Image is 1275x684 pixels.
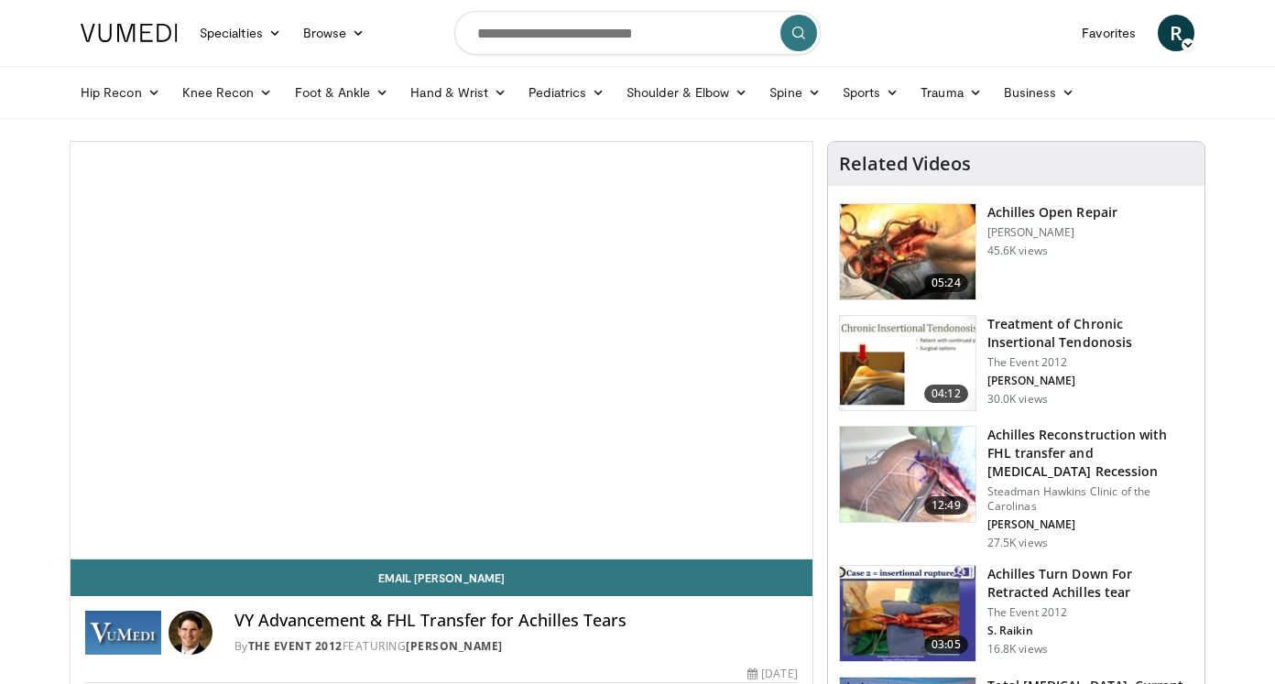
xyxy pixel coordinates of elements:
p: [PERSON_NAME] [987,374,1193,388]
p: [PERSON_NAME] [987,517,1193,532]
a: Favorites [1071,15,1147,51]
a: Hand & Wrist [399,74,518,111]
p: Steadman Hawkins Clinic of the Carolinas [987,484,1193,514]
h3: Achilles Turn Down For Retracted Achilles tear [987,565,1193,602]
input: Search topics, interventions [454,11,821,55]
h3: Achilles Open Repair [987,203,1117,222]
span: 12:49 [924,496,968,515]
a: 05:24 Achilles Open Repair [PERSON_NAME] 45.6K views [839,203,1193,300]
img: ASqSTwfBDudlPt2X4xMDoxOjA4MTsiGN.150x105_q85_crop-smart_upscale.jpg [840,427,975,522]
a: Sports [832,74,910,111]
img: Achilles_open_repai_100011708_1.jpg.150x105_q85_crop-smart_upscale.jpg [840,204,975,299]
p: 27.5K views [987,536,1048,550]
a: Trauma [910,74,993,111]
p: S. Raikin [987,624,1193,638]
h3: Achilles Reconstruction with FHL transfer and [MEDICAL_DATA] Recession [987,426,1193,481]
p: [PERSON_NAME] [987,225,1117,240]
p: The Event 2012 [987,605,1193,620]
a: Specialties [189,15,292,51]
div: [DATE] [747,666,797,682]
span: 04:12 [924,385,968,403]
a: The Event 2012 [248,638,343,654]
h4: Related Videos [839,153,971,175]
p: The Event 2012 [987,355,1193,370]
h3: Treatment of Chronic Insertional Tendonosis [987,315,1193,352]
a: Hip Recon [70,74,171,111]
a: Pediatrics [518,74,616,111]
a: Knee Recon [171,74,284,111]
a: Spine [758,74,831,111]
a: 03:05 Achilles Turn Down For Retracted Achilles tear The Event 2012 S. Raikin 16.8K views [839,565,1193,662]
a: R [1158,15,1194,51]
a: 04:12 Treatment of Chronic Insertional Tendonosis The Event 2012 [PERSON_NAME] 30.0K views [839,315,1193,412]
img: Avatar [169,611,212,655]
p: 45.6K views [987,244,1048,258]
a: Email [PERSON_NAME] [71,559,812,596]
span: 05:24 [924,274,968,292]
a: [PERSON_NAME] [406,638,503,654]
p: 30.0K views [987,392,1048,407]
video-js: Video Player [71,142,812,559]
img: MGngRNnbuHoiqTJH4xMDoxOmtxOwKG7D_3.150x105_q85_crop-smart_upscale.jpg [840,566,975,661]
img: O0cEsGv5RdudyPNn4xMDoxOmtxOwKG7D_1.150x105_q85_crop-smart_upscale.jpg [840,316,975,411]
span: 03:05 [924,635,968,654]
a: Business [993,74,1086,111]
a: Browse [292,15,376,51]
p: 16.8K views [987,642,1048,657]
img: The Event 2012 [85,611,161,655]
div: By FEATURING [234,638,798,655]
img: VuMedi Logo [81,24,178,42]
a: Shoulder & Elbow [616,74,758,111]
a: 12:49 Achilles Reconstruction with FHL transfer and [MEDICAL_DATA] Recession Steadman Hawkins Cli... [839,426,1193,550]
a: Foot & Ankle [284,74,400,111]
h4: VY Advancement & FHL Transfer for Achilles Tears [234,611,798,631]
